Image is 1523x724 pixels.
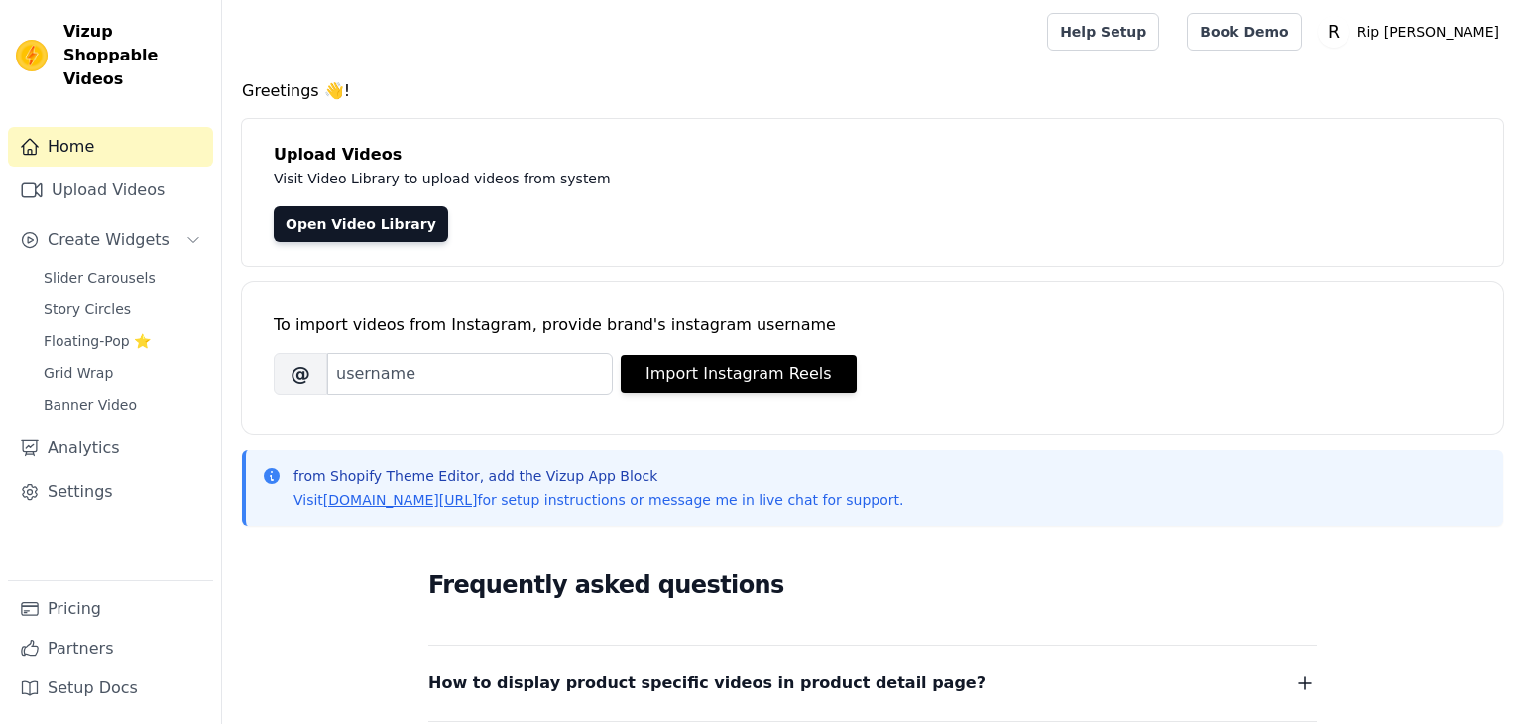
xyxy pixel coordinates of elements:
h4: Greetings 👋! [242,79,1503,103]
span: Story Circles [44,300,131,319]
span: Create Widgets [48,228,170,252]
a: Story Circles [32,296,213,323]
a: Book Demo [1187,13,1301,51]
a: Banner Video [32,391,213,419]
a: Upload Videos [8,171,213,210]
a: Open Video Library [274,206,448,242]
button: Create Widgets [8,220,213,260]
button: How to display product specific videos in product detail page? [428,669,1317,697]
span: Floating-Pop ⭐ [44,331,151,351]
span: @ [274,353,327,395]
a: Home [8,127,213,167]
button: Import Instagram Reels [621,355,857,393]
text: R [1328,22,1340,42]
div: To import videos from Instagram, provide brand's instagram username [274,313,1471,337]
p: Visit for setup instructions or message me in live chat for support. [293,490,903,510]
a: Setup Docs [8,668,213,708]
input: username [327,353,613,395]
a: Floating-Pop ⭐ [32,327,213,355]
h2: Frequently asked questions [428,565,1317,605]
img: Vizup [16,40,48,71]
p: Rip [PERSON_NAME] [1349,14,1507,50]
p: Visit Video Library to upload videos from system [274,167,1162,190]
p: from Shopify Theme Editor, add the Vizup App Block [293,466,903,486]
a: Settings [8,472,213,512]
a: [DOMAIN_NAME][URL] [323,492,478,508]
span: Slider Carousels [44,268,156,288]
span: How to display product specific videos in product detail page? [428,669,986,697]
span: Banner Video [44,395,137,415]
a: Slider Carousels [32,264,213,292]
span: Grid Wrap [44,363,113,383]
a: Help Setup [1047,13,1159,51]
a: Analytics [8,428,213,468]
a: Pricing [8,589,213,629]
h4: Upload Videos [274,143,1471,167]
a: Grid Wrap [32,359,213,387]
a: Partners [8,629,213,668]
span: Vizup Shoppable Videos [63,20,205,91]
button: R Rip [PERSON_NAME] [1318,14,1507,50]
